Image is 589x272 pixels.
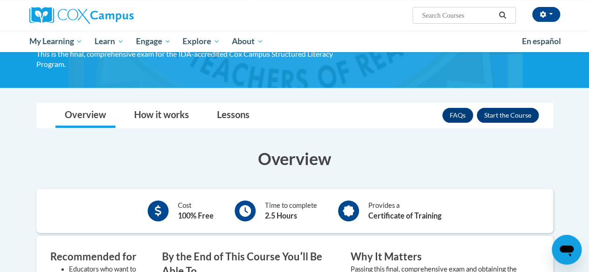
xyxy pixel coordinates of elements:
[183,36,220,47] span: Explore
[55,103,115,128] a: Overview
[226,31,270,52] a: About
[125,103,198,128] a: How it works
[495,10,509,21] button: Search
[22,31,567,52] div: Main menu
[265,211,297,220] b: 2.5 Hours
[522,36,561,46] span: En español
[50,250,148,264] h3: Recommended for
[29,7,197,24] a: Cox Campus
[95,36,124,47] span: Learn
[130,31,177,52] a: Engage
[29,7,134,24] img: Cox Campus
[176,31,226,52] a: Explore
[351,250,525,264] h3: Why It Matters
[136,36,171,47] span: Engage
[368,211,441,220] b: Certificate of Training
[178,200,214,221] div: Cost
[532,7,560,22] button: Account Settings
[265,200,317,221] div: Time to complete
[552,235,582,265] iframe: Button to launch messaging window
[421,10,495,21] input: Search Courses
[36,49,358,69] div: This is the final, comprehensive exam for the IDA-accredited Cox Campus Structured Literacy Program.
[178,211,214,220] b: 100% Free
[368,200,441,221] div: Provides a
[442,108,473,123] a: FAQs
[477,108,539,123] button: Enroll
[88,31,130,52] a: Learn
[516,32,567,51] a: En español
[36,147,553,170] h3: Overview
[29,36,82,47] span: My Learning
[23,31,89,52] a: My Learning
[232,36,264,47] span: About
[208,103,259,128] a: Lessons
